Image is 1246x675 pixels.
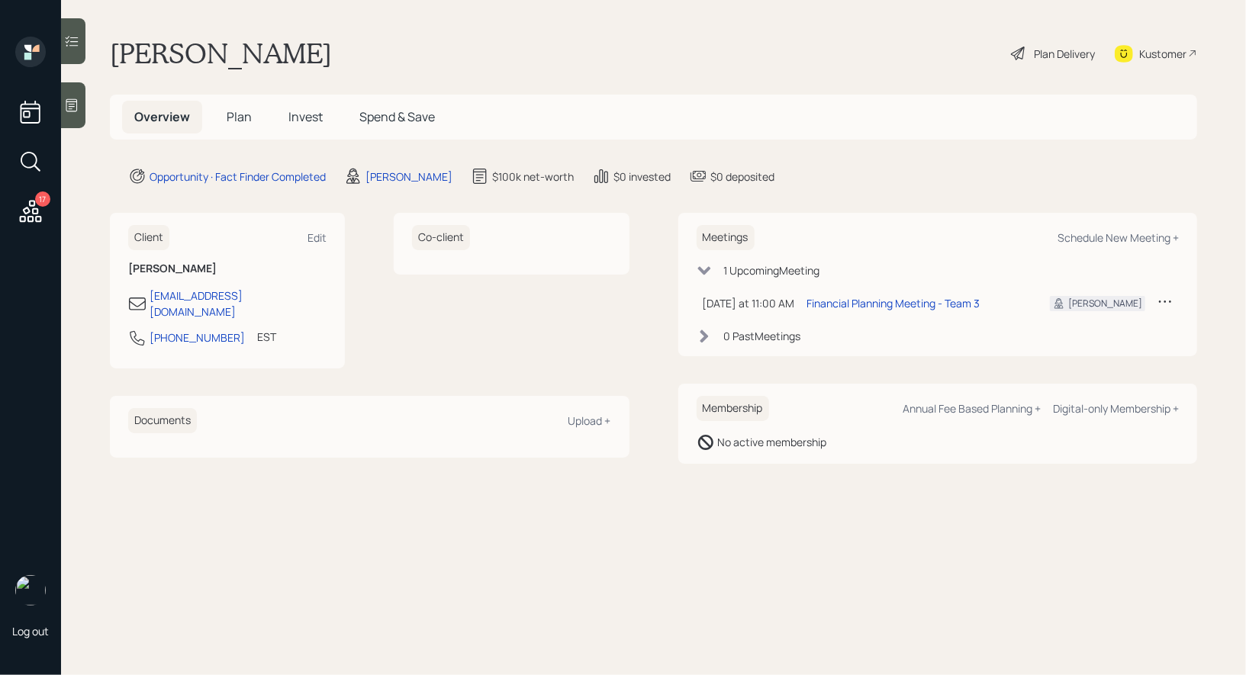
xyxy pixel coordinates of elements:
div: [PHONE_NUMBER] [150,329,245,346]
h6: Membership [697,396,769,421]
span: Plan [227,108,252,125]
div: Digital-only Membership + [1053,401,1179,416]
h6: Meetings [697,225,755,250]
span: Invest [288,108,323,125]
div: Opportunity · Fact Finder Completed [150,169,326,185]
div: Edit [307,230,327,245]
div: [DATE] at 11:00 AM [703,295,795,311]
div: EST [257,329,276,345]
div: 0 Past Meeting s [724,328,801,344]
div: $0 deposited [710,169,774,185]
div: No active membership [718,434,827,450]
img: treva-nostdahl-headshot.png [15,575,46,606]
div: $100k net-worth [492,169,574,185]
div: $0 invested [613,169,671,185]
div: [PERSON_NAME] [365,169,452,185]
h6: [PERSON_NAME] [128,262,327,275]
div: [PERSON_NAME] [1068,297,1142,310]
h1: [PERSON_NAME] [110,37,332,70]
div: Upload + [568,413,611,428]
div: [EMAIL_ADDRESS][DOMAIN_NAME] [150,288,327,320]
div: Kustomer [1139,46,1186,62]
span: Overview [134,108,190,125]
div: Financial Planning Meeting - Team 3 [807,295,980,311]
h6: Documents [128,408,197,433]
span: Spend & Save [359,108,435,125]
div: Plan Delivery [1034,46,1095,62]
div: Log out [12,624,49,638]
div: 17 [35,191,50,207]
div: 1 Upcoming Meeting [724,262,820,278]
div: Annual Fee Based Planning + [903,401,1041,416]
h6: Co-client [412,225,470,250]
h6: Client [128,225,169,250]
div: Schedule New Meeting + [1058,230,1179,245]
